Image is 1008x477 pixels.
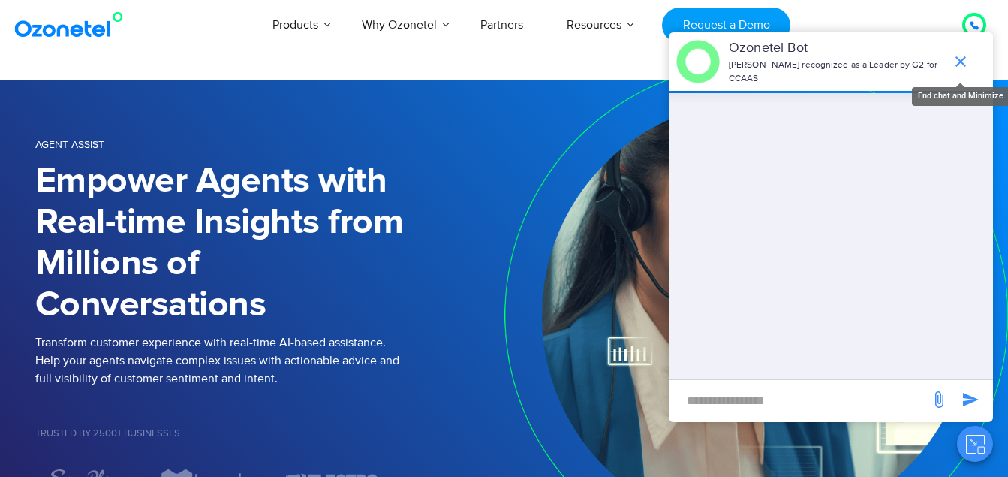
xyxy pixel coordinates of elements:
[957,426,993,462] button: Close chat
[729,38,944,59] p: Ozonetel Bot
[35,334,504,388] p: Transform customer experience with real-time AI-based assistance. Help your agents navigate compl...
[946,47,976,77] span: end chat or minimize
[924,385,954,415] span: send message
[35,429,504,439] h5: Trusted by 2500+ Businesses
[955,385,985,415] span: send message
[676,388,922,415] div: new-msg-input
[35,138,104,151] span: Agent Assist
[35,161,504,326] h1: Empower Agents with Real-time Insights from Millions of Conversations
[676,40,720,83] img: header
[662,8,790,43] a: Request a Demo
[729,59,944,86] p: [PERSON_NAME] recognized as a Leader by G2 for CCAAS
